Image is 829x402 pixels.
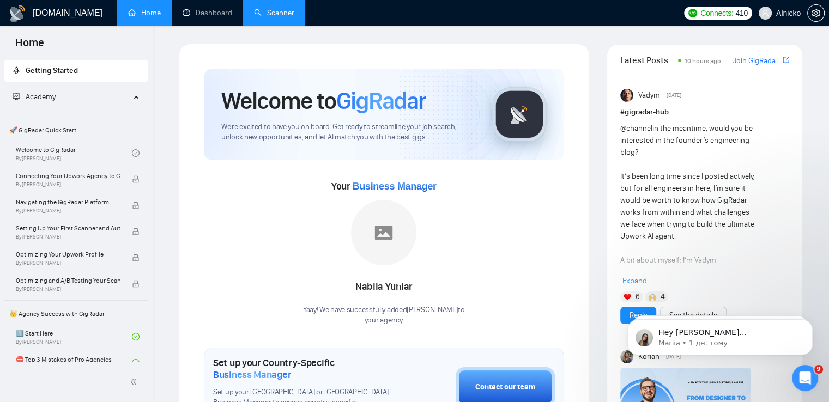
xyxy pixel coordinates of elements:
a: searchScanner [254,8,294,17]
span: rocket [13,66,20,74]
span: Latest Posts from the GigRadar Community [620,53,675,67]
div: Contact our team [475,381,535,393]
span: Optimizing and A/B Testing Your Scanner for Better Results [16,275,120,286]
span: Setting Up Your First Scanner and Auto-Bidder [16,223,120,234]
h1: Set up your Country-Specific [213,357,401,381]
img: Vadym [620,89,633,102]
span: fund-projection-screen [13,93,20,100]
span: Getting Started [26,66,78,75]
img: placeholder.png [351,200,416,265]
span: Academy [26,92,56,101]
span: double-left [130,376,141,387]
a: Welcome to GigRadarBy[PERSON_NAME] [16,141,132,165]
a: 1️⃣ Start HereBy[PERSON_NAME] [16,325,132,349]
span: Your [331,180,437,192]
span: lock [132,280,140,288]
a: homeHome [128,8,161,17]
span: Optimizing Your Upwork Profile [16,249,120,260]
span: export [783,56,789,64]
span: lock [132,202,140,209]
img: gigradar-logo.png [492,87,547,142]
span: check-circle [132,149,140,157]
span: We're excited to have you on board. Get ready to streamline your job search, unlock new opportuni... [221,122,475,143]
p: Message from Mariia, sent 1 дн. тому [47,42,188,52]
span: 9 [814,365,823,374]
a: dashboardDashboard [183,8,232,17]
h1: # gigradar-hub [620,106,789,118]
div: Yaay! We have successfully added [PERSON_NAME] to [303,305,465,326]
span: Home [7,35,53,58]
span: lock [132,175,140,183]
span: By [PERSON_NAME] [16,260,120,266]
img: 🙌 [649,293,656,301]
span: Connects: [700,7,733,19]
li: Getting Started [4,60,148,82]
span: 4 [660,291,664,302]
span: Business Manager [213,369,291,381]
span: 410 [735,7,747,19]
img: logo [9,5,26,22]
span: 6 [636,291,640,302]
span: By [PERSON_NAME] [16,208,120,214]
span: Expand [622,276,647,285]
a: export [783,55,789,65]
span: check-circle [132,333,140,340]
span: By [PERSON_NAME] [16,286,120,293]
span: user [761,9,769,17]
span: lock [132,228,140,235]
span: check-circle [132,359,140,367]
span: Connecting Your Upwork Agency to GigRadar [16,170,120,181]
button: setting [807,4,825,22]
span: 10 hours ago [685,57,721,65]
iframe: Intercom notifications повідомлення [611,296,829,373]
span: Business Manager [352,181,436,192]
span: @channel [620,124,652,133]
span: [DATE] [667,90,681,100]
span: By [PERSON_NAME] [16,234,120,240]
iframe: Intercom live chat [792,365,818,391]
span: GigRadar [336,86,426,115]
span: 🚀 GigRadar Quick Start [5,119,147,141]
a: Join GigRadar Slack Community [733,55,780,67]
div: Nabila Yuniar [303,278,465,296]
span: Academy [13,92,56,101]
img: ❤️ [624,293,631,301]
img: upwork-logo.png [688,9,697,17]
h1: Welcome to [221,86,426,115]
a: ⛔ Top 3 Mistakes of Pro Agencies [16,351,132,375]
span: lock [132,254,140,261]
span: Vadym [638,89,659,101]
span: Navigating the GigRadar Platform [16,197,120,208]
p: your agency . [303,315,465,326]
span: 👑 Agency Success with GigRadar [5,303,147,325]
span: By [PERSON_NAME] [16,181,120,188]
span: Hey [PERSON_NAME][EMAIL_ADDRESS][DOMAIN_NAME], Looks like your Upwork agency Alnicko Lab ran out ... [47,32,185,192]
a: setting [807,9,825,17]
